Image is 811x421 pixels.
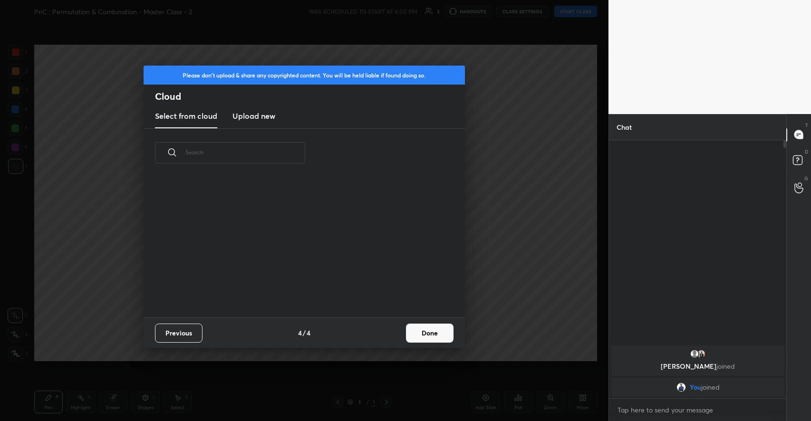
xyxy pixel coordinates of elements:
[144,66,465,85] div: Please don't upload & share any copyrighted content. You will be held liable if found doing so.
[689,383,701,391] span: You
[609,344,787,399] div: grid
[155,110,217,122] h3: Select from cloud
[696,349,706,359] img: 05e749d9c8f4492ba3b7bd8dd861dda6.jpg
[303,328,306,338] h4: /
[690,349,699,359] img: default.png
[298,328,302,338] h4: 4
[804,175,808,182] p: G
[406,324,454,343] button: Done
[232,110,275,122] h3: Upload new
[716,362,735,371] span: joined
[701,383,719,391] span: joined
[155,324,203,343] button: Previous
[185,132,305,172] input: Search
[144,174,454,317] div: grid
[307,328,310,338] h4: 4
[805,148,808,155] p: D
[676,383,685,392] img: 3a6b3dcdb4d746208f5ef180f14109e5.png
[617,363,779,370] p: [PERSON_NAME]
[805,122,808,129] p: T
[155,90,465,103] h2: Cloud
[609,115,639,140] p: Chat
